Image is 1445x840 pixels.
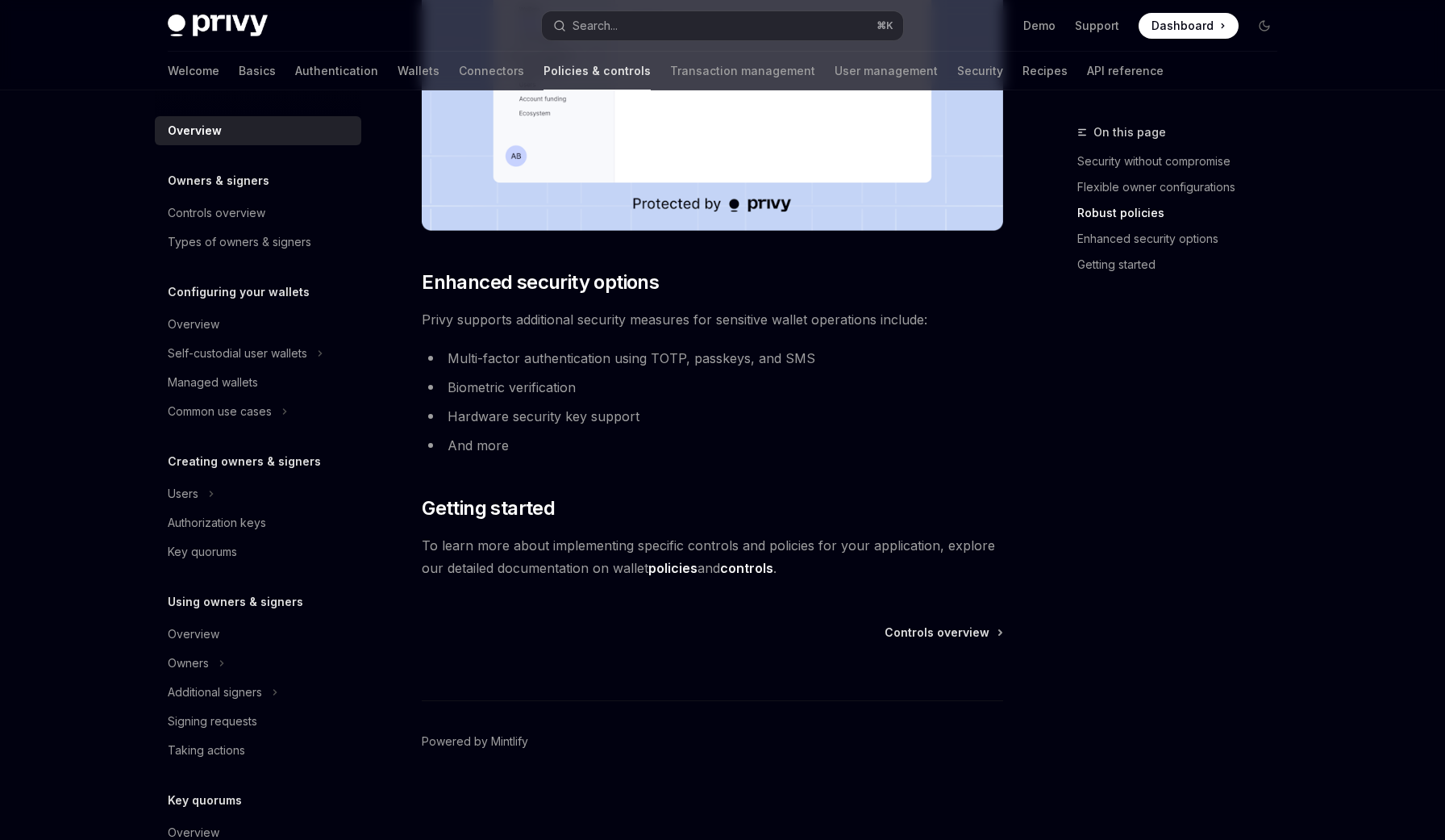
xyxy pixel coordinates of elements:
[168,712,257,731] div: Signing requests
[168,484,198,504] div: Users
[1139,13,1239,39] a: Dashboard
[885,625,1002,641] a: Controls overview
[459,52,524,90] a: Connectors
[543,52,651,90] a: Policies & controls
[239,52,276,90] a: Basics
[422,270,659,295] span: Enhanced security options
[155,310,361,339] a: Overview
[155,537,361,566] a: Key quorums
[155,707,361,736] a: Signing requests
[168,683,262,702] div: Additional signers
[168,542,237,562] div: Key quorums
[155,736,361,765] a: Taking actions
[168,282,310,302] h5: Configuring your wallets
[398,52,439,90] a: Wallets
[168,315,219,334] div: Overview
[1077,148,1290,174] a: Security without compromise
[295,52,378,90] a: Authentication
[835,52,938,90] a: User management
[155,508,361,537] a: Authorization keys
[1077,200,1290,226] a: Robust policies
[422,308,1003,331] span: Privy supports additional security measures for sensitive wallet operations include:
[720,560,773,577] a: controls
[168,592,303,612] h5: Using owners & signers
[957,52,1003,90] a: Security
[1075,18,1119,34] a: Support
[1087,52,1164,90] a: API reference
[670,52,815,90] a: Transaction management
[155,479,361,508] button: Toggle Users section
[168,741,245,760] div: Taking actions
[168,625,219,644] div: Overview
[168,121,222,140] div: Overview
[168,513,266,533] div: Authorization keys
[168,402,272,421] div: Common use cases
[155,678,361,707] button: Toggle Additional signers section
[168,654,209,673] div: Owners
[168,171,269,190] h5: Owners & signers
[1093,123,1166,142] span: On this page
[1077,174,1290,200] a: Flexible owner configurations
[155,199,361,228] a: Controls overview
[422,376,1003,399] li: Biometric verification
[155,368,361,397] a: Managed wallets
[168,15,268,37] img: dark logo
[1022,52,1068,90] a: Recipes
[877,19,893,32] span: ⌘ K
[155,228,361,257] a: Types of owners & signers
[1251,13,1277,39] button: Toggle dark mode
[422,495,555,521] span: Getting started
[1151,18,1214,34] span: Dashboard
[168,452,321,471] h5: Creating owners & signers
[422,405,1003,428] li: Hardware security key support
[542,11,903,40] button: Open search
[168,791,242,810] h5: Key quorums
[168,203,265,223] div: Controls overview
[1077,252,1290,278] a: Getting started
[1077,226,1290,252] a: Enhanced security options
[155,649,361,678] button: Toggle Owners section
[573,16,618,36] div: Search...
[155,397,361,426] button: Toggle Common use cases section
[168,232,311,252] div: Types of owners & signers
[1023,18,1056,34] a: Demo
[422,347,1003,370] li: Multi-factor authentication using TOTP, passkeys, and SMS
[155,620,361,649] a: Overview
[155,116,361,145] a: Overview
[422,733,528,750] a: Powered by Mintlify
[168,344,307,363] div: Self-custodial user wallets
[422,434,1003,457] li: And more
[155,339,361,368] button: Toggle Self-custodial user wallets section
[168,373,258,392] div: Managed wallets
[648,560,698,577] a: policies
[422,534,1003,579] span: To learn more about implementing specific controls and policies for your application, explore our...
[885,625,989,641] span: Controls overview
[168,52,219,90] a: Welcome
